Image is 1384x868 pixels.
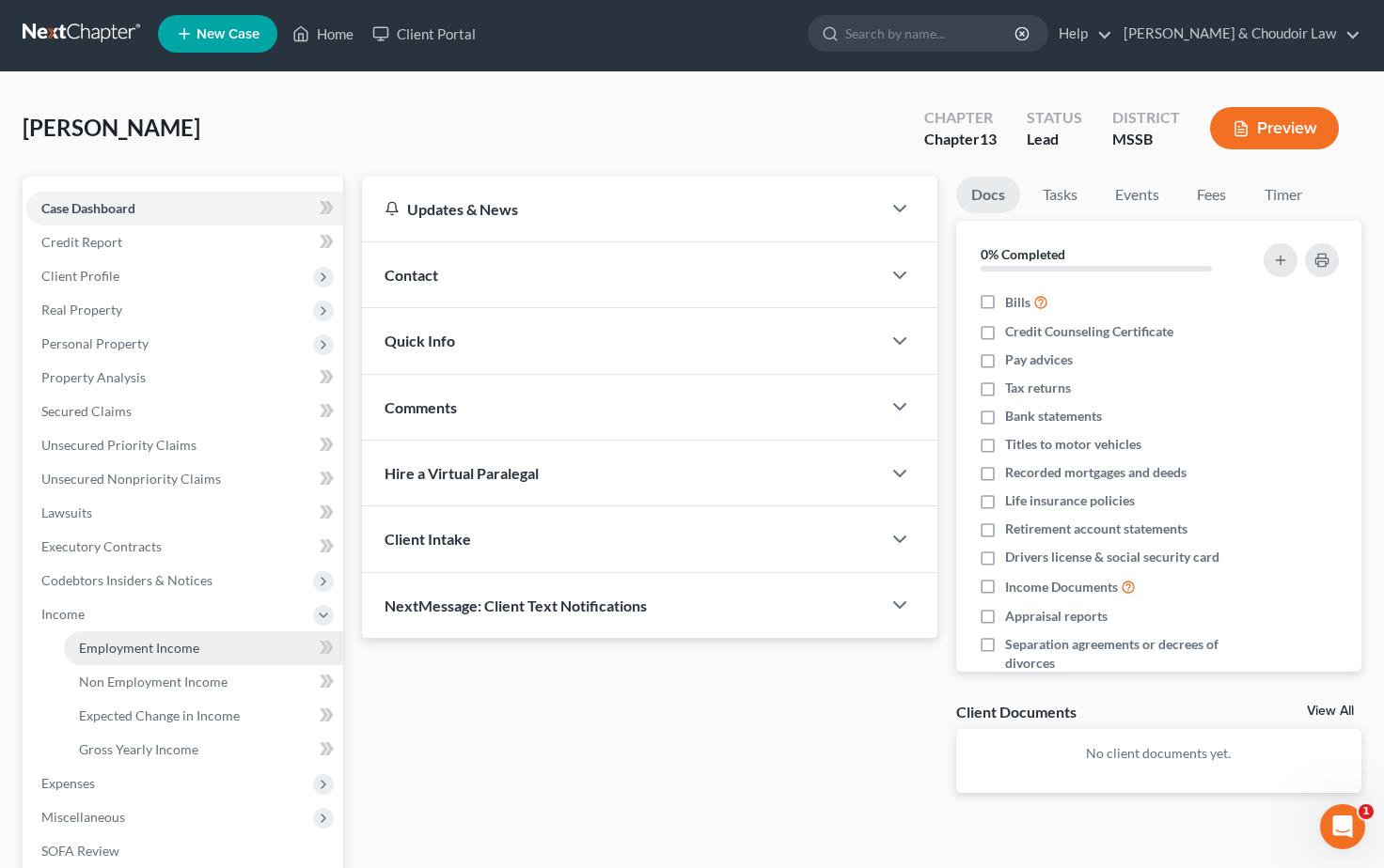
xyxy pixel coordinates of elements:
span: Income [41,606,85,622]
button: Preview [1210,107,1339,149]
div: Updates & News [385,199,858,219]
span: Unsecured Priority Claims [41,437,197,453]
a: Property Analysis [26,361,343,395]
a: Client Portal [363,17,485,51]
a: Gross Yearly Income [64,733,343,767]
span: Recorded mortgages and deeds [1005,463,1187,482]
div: District [1112,107,1180,129]
span: Client Profile [41,268,119,284]
span: SOFA Review [41,843,119,859]
span: New Case [197,27,259,41]
iframe: Intercom live chat [1320,804,1365,849]
div: Chapter [924,107,997,129]
a: SOFA Review [26,834,343,868]
span: Quick Info [385,332,455,349]
div: Chapter [924,129,997,150]
span: Drivers license & social security card [1005,548,1219,566]
span: Unsecured Nonpriority Claims [41,471,221,487]
div: MSSB [1112,129,1180,150]
span: NextMessage: Client Text Notifications [385,597,647,614]
span: Expected Change in Income [79,707,240,723]
a: Tasks [1028,177,1093,213]
a: Credit Report [26,225,343,259]
a: Unsecured Nonpriority Claims [26,462,343,496]
span: Client Intake [385,530,471,548]
a: Expected Change in Income [64,699,343,733]
span: Separation agreements or decrees of divorces [1005,635,1244,673]
span: Contact [385,266,438,284]
span: Appraisal reports [1005,607,1108,626]
a: Fees [1182,177,1242,213]
span: Bank statements [1005,407,1102,426]
span: Non Employment Income [79,674,228,690]
span: Life insurance policies [1005,491,1135,510]
span: Expenses [41,775,95,791]
span: Credit Counseling Certificate [1005,322,1173,341]
span: Pay advices [1005,350,1073,369]
span: Executory Contracts [41,538,162,554]
span: 13 [980,130,997,147]
span: Hire a Virtual Paralegal [385,464,539,482]
span: Personal Property [41,335,149,351]
span: Gross Yearly Income [79,741,198,757]
span: Codebtors Insiders & Notices [41,572,212,588]
span: Secured Claims [41,403,132,419]
span: Employment Income [79,640,199,656]
span: Retirement account statements [1005,519,1187,538]
a: Docs [956,177,1020,213]
span: Case Dashboard [41,200,135,216]
span: Property Analysis [41,369,146,385]
a: [PERSON_NAME] & Choudoir Law [1114,17,1360,51]
div: Status [1027,107,1082,129]
span: Bills [1005,293,1030,312]
span: Comments [385,398,457,416]
a: Timer [1250,177,1317,213]
a: Case Dashboard [26,192,343,225]
a: Help [1049,17,1112,51]
a: Secured Claims [26,395,343,428]
strong: 0% Completed [981,246,1065,262]
span: Credit Report [41,234,122,250]
input: Search by name... [845,16,1017,51]
div: Lead [1027,129,1082,150]
span: 1 [1359,804,1374,819]
span: Real Property [41,302,122,318]
a: Unsecured Priority Claims [26,428,343,462]
span: Tax returns [1005,379,1071,397]
a: Non Employment Income [64,665,343,699]
a: View All [1307,705,1354,718]
span: Miscellaneous [41,809,125,825]
a: Events [1100,177,1174,213]
div: Client Documents [956,702,1077,721]
a: Employment Income [64,631,343,665]
span: [PERSON_NAME] [23,114,200,141]
span: Income Documents [1005,578,1118,597]
span: Titles to motor vehicles [1005,435,1141,454]
a: Lawsuits [26,496,343,530]
a: Executory Contracts [26,530,343,564]
p: No client documents yet. [971,744,1346,763]
span: Lawsuits [41,504,92,520]
a: Home [283,17,363,51]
